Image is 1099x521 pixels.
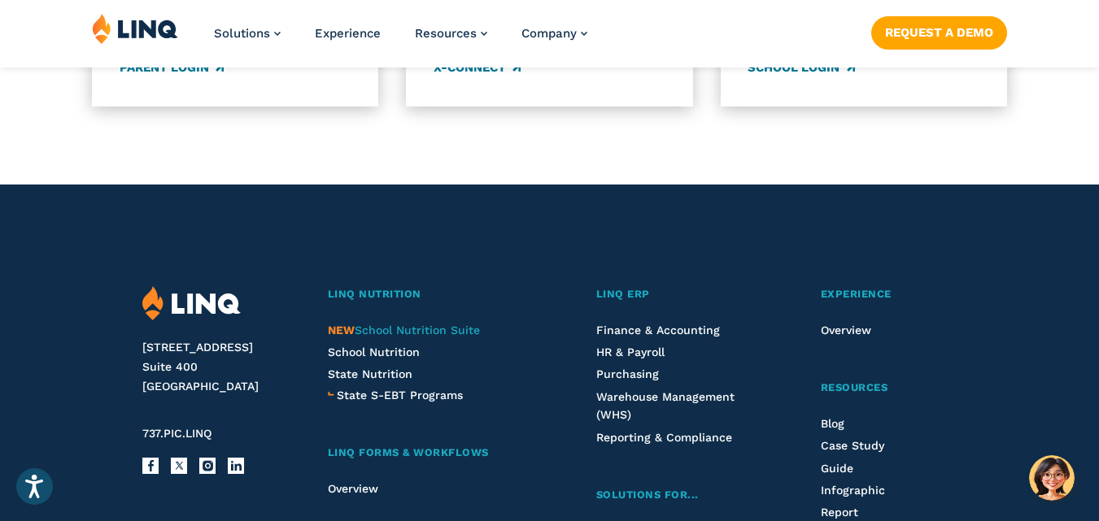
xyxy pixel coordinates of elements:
[120,59,224,77] a: Parent Login
[415,26,477,41] span: Resources
[328,482,378,495] a: Overview
[871,16,1007,49] a: Request a Demo
[748,59,854,77] a: School Login
[821,381,888,393] span: Resources
[871,13,1007,49] nav: Button Navigation
[171,458,187,474] a: X
[142,338,299,396] address: [STREET_ADDRESS] Suite 400 [GEOGRAPHIC_DATA]
[214,13,587,67] nav: Primary Navigation
[328,367,412,380] a: State Nutrition
[328,286,536,303] a: LINQ Nutrition
[92,13,178,44] img: LINQ | K‑12 Software
[596,345,665,358] a: HR & Payroll
[142,286,241,321] img: LINQ | K‑12 Software
[315,26,381,41] a: Experience
[415,26,487,41] a: Resources
[596,286,761,303] a: LINQ ERP
[1029,455,1075,501] button: Hello, have a question? Let’s chat.
[328,288,421,300] span: LINQ Nutrition
[434,59,521,77] a: X-Connect
[328,345,420,358] a: School Nutrition
[328,323,480,336] span: School Nutrition Suite
[596,323,720,336] a: Finance & Accounting
[521,26,587,41] a: Company
[596,431,732,444] a: Reporting & Compliance
[214,26,281,41] a: Solutions
[596,367,659,380] a: Purchasing
[821,484,885,497] a: Infographic
[214,26,270,41] span: Solutions
[821,439,884,452] a: Case Study
[142,458,159,474] a: Facebook
[337,386,463,404] a: State S-EBT Programs
[596,390,735,421] a: Warehouse Management (WHS)
[337,389,463,402] span: State S-EBT Programs
[328,446,489,458] span: LINQ Forms & Workflows
[821,380,957,397] a: Resources
[328,445,536,462] a: LINQ Forms & Workflows
[142,427,212,440] span: 737.PIC.LINQ
[821,286,957,303] a: Experience
[821,506,858,519] a: Report
[228,458,244,474] a: LinkedIn
[328,323,480,336] a: NEWSchool Nutrition Suite
[199,458,216,474] a: Instagram
[821,417,844,430] a: Blog
[821,288,892,300] span: Experience
[328,323,355,336] span: NEW
[821,462,853,475] a: Guide
[821,323,871,336] a: Overview
[596,288,650,300] span: LINQ ERP
[521,26,577,41] span: Company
